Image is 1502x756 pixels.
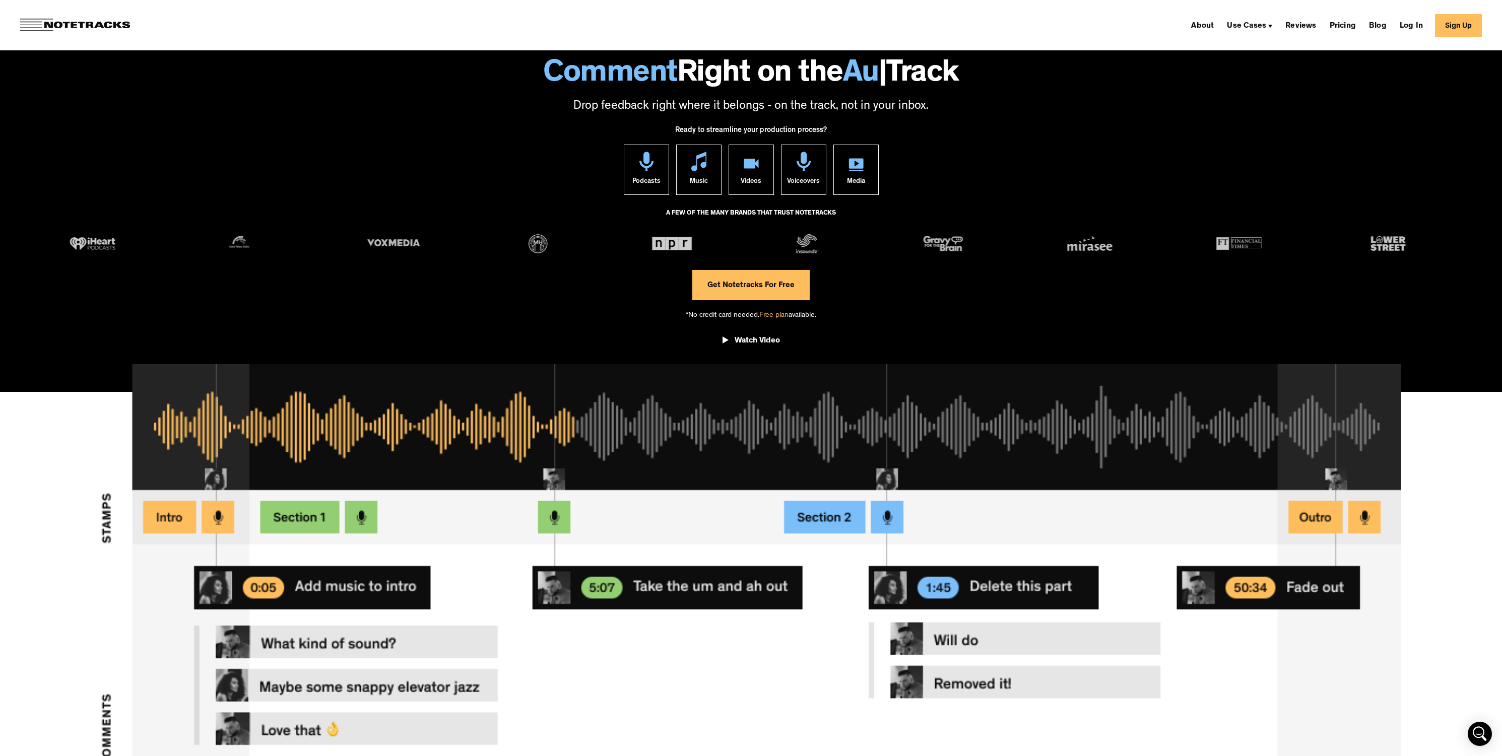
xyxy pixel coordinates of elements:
a: Videos [729,145,774,195]
a: Podcasts [624,145,669,195]
span: | [879,59,887,91]
a: Voiceovers [781,145,826,195]
div: Use Cases [1227,22,1266,30]
a: About [1187,17,1218,33]
a: Pricing [1326,17,1360,33]
div: Use Cases [1223,17,1276,33]
p: Drop feedback right where it belongs - on the track, not in your inbox. [10,98,1492,115]
div: *No credit card needed. available. [686,300,816,329]
div: Open Intercom Messenger [1468,722,1492,746]
a: Sign Up [1435,14,1482,37]
a: Get Notetracks For Free [692,270,810,300]
span: Comment [543,59,677,91]
div: A FEW OF THE MANY BRANDS THAT TRUST NOTETRACKS [666,205,836,232]
span: Au [843,59,879,91]
div: Watch Video [735,336,780,346]
span: Free plan [759,312,789,319]
div: Music [690,171,708,194]
div: Videos [741,171,761,194]
a: Reviews [1281,17,1320,33]
div: Ready to streamline your production process? [675,120,827,145]
a: Log In [1396,17,1427,33]
a: open lightbox [723,328,780,357]
a: Media [833,145,879,195]
div: Media [847,171,865,194]
a: Music [676,145,722,195]
a: Blog [1365,17,1391,33]
div: Voiceovers [787,171,820,194]
div: Podcasts [632,171,661,194]
h1: Right on the Track [10,59,1492,91]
